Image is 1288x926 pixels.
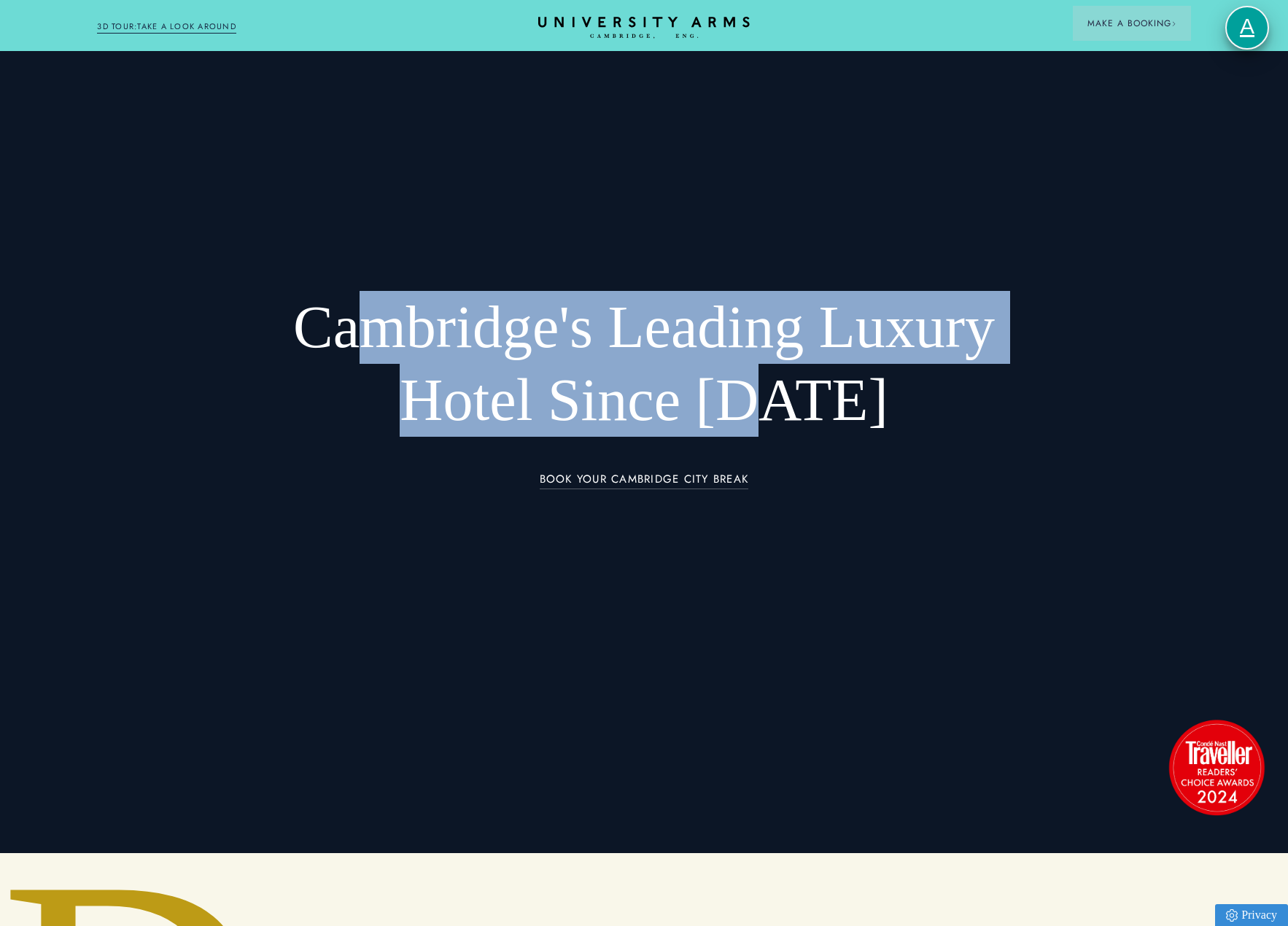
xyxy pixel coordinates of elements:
span: A [1240,14,1254,38]
button: Make a BookingArrow icon [1073,6,1191,41]
a: BOOK YOUR CAMBRIDGE CITY BREAK [540,473,749,490]
a: 3D TOUR:TAKE A LOOK AROUND [97,20,236,34]
img: Privacy [1226,909,1238,922]
a: Home [538,17,750,39]
img: Arrow icon [1171,21,1176,26]
span: Make a Booking [1087,17,1176,30]
img: image-2524eff8f0c5d55edbf694693304c4387916dea5-1501x1501-png [1162,712,1271,822]
h1: Cambridge's Leading Luxury Hotel Since [DATE] [255,291,1033,437]
a: Privacy [1215,904,1288,926]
